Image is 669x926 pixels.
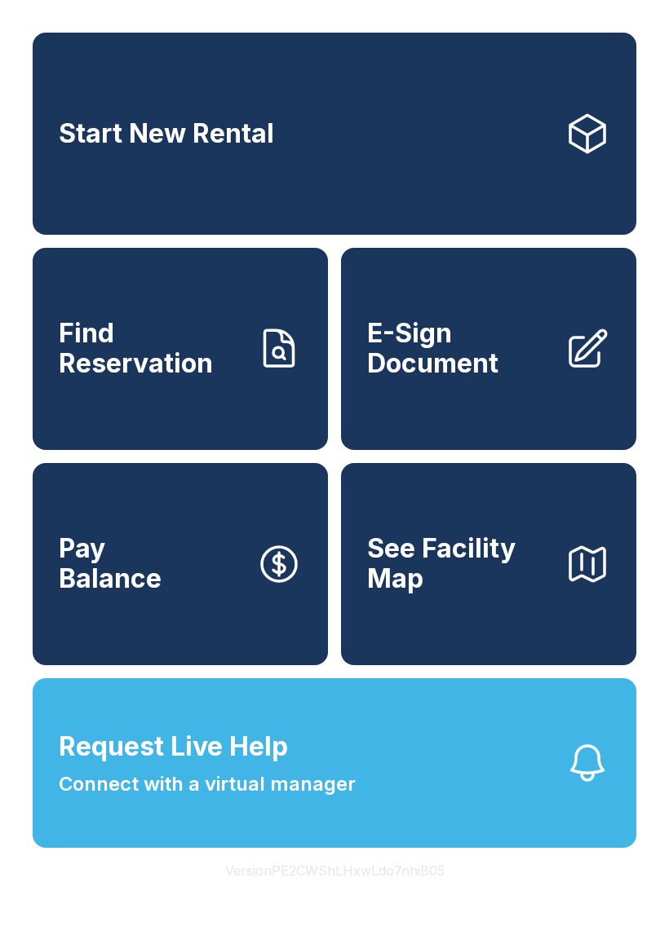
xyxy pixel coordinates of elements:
span: Pay Balance [59,534,162,593]
a: PayBalance [33,463,328,665]
a: Find Reservation [33,248,328,450]
a: E-Sign Document [341,248,636,450]
button: VersionPE2CWShLHxwLdo7nhiB05 [212,848,458,893]
span: Start New Rental [59,119,274,149]
span: Request Live Help [59,727,288,766]
button: Request Live HelpConnect with a virtual manager [33,678,636,848]
span: E-Sign Document [367,319,552,378]
a: Start New Rental [33,33,636,235]
span: See Facility Map [367,534,552,593]
span: Connect with a virtual manager [59,769,356,799]
span: Find Reservation [59,319,243,378]
button: See Facility Map [341,463,636,665]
